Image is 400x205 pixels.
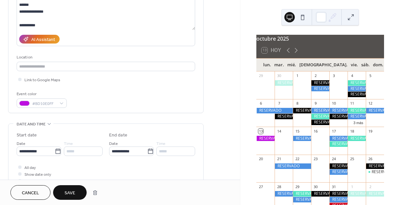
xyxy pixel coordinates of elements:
[258,101,263,106] div: 6
[256,136,275,141] div: RESERVADO
[53,185,87,200] button: Save
[313,101,318,106] div: 9
[348,108,366,113] div: RESERVADO
[348,80,366,86] div: RESERVADO
[329,197,348,202] div: RESERVADO
[348,86,366,92] div: RESERVADO
[295,101,300,106] div: 8
[258,157,263,161] div: 20
[368,129,373,134] div: 19
[351,120,366,125] button: 3 más
[311,80,329,86] div: RESERVADO
[64,190,75,197] span: Save
[313,184,318,189] div: 30
[311,120,329,125] div: RESERVADO
[329,108,348,113] div: RESERVADO
[311,191,329,197] div: RESERVADO
[368,73,373,78] div: 5
[258,184,263,189] div: 27
[366,191,384,197] div: RESERVADO
[331,157,336,161] div: 24
[311,108,329,113] div: RESERVADO
[277,101,281,106] div: 7
[329,169,348,175] div: RESERVADO
[24,164,36,171] span: All day
[348,92,366,97] div: RESERVADO
[331,129,336,134] div: 17
[311,86,329,92] div: RESERVADO
[275,191,293,197] div: RESERVADO
[17,121,46,128] span: Date and time
[348,114,366,119] div: RESERVADO
[366,169,384,175] div: RESERVADO
[295,184,300,189] div: 29
[366,163,384,169] div: RESERVADO
[360,58,371,71] div: sáb.
[17,132,37,139] div: Start date
[350,129,354,134] div: 18
[22,190,39,197] span: Cancel
[256,35,384,43] div: octubre 2025
[295,73,300,78] div: 1
[109,140,118,147] span: Date
[156,140,165,147] span: Time
[277,129,281,134] div: 14
[275,114,293,119] div: RESERVADO
[368,184,373,189] div: 2
[331,184,336,189] div: 31
[350,184,354,189] div: 1
[17,140,25,147] span: Date
[109,132,127,139] div: End date
[350,157,354,161] div: 25
[293,197,311,202] div: RESERVADO
[19,35,60,44] button: AI Assistant
[256,108,293,113] div: RESERVADO
[32,100,56,107] span: #BD10E0FF
[298,58,349,71] div: [DEMOGRAPHIC_DATA].
[313,129,318,134] div: 16
[277,73,281,78] div: 30
[286,58,298,71] div: mié.
[348,136,366,141] div: RESERVADO
[372,169,394,175] div: RESERVADO
[262,58,273,71] div: lun.
[17,91,65,97] div: Event color
[331,101,336,106] div: 10
[24,178,49,185] span: Hide end time
[348,191,366,197] div: RESERVADO
[10,185,50,200] button: Cancel
[277,157,281,161] div: 21
[329,191,348,197] div: RESERVADO
[313,157,318,161] div: 23
[295,157,300,161] div: 22
[313,73,318,78] div: 2
[24,171,51,178] span: Show date only
[64,140,73,147] span: Time
[371,58,385,71] div: dom.
[368,157,373,161] div: 26
[311,114,329,119] div: RESERVADO
[258,129,263,134] div: 13
[295,129,300,134] div: 15
[31,36,55,43] div: AI Assistant
[331,73,336,78] div: 3
[329,141,348,147] div: RESERVADO
[293,108,311,113] div: RESERVADO
[24,77,60,83] span: Link to Google Maps
[293,191,311,197] div: RESERVADO
[329,114,348,119] div: RESERVADO
[258,73,263,78] div: 29
[275,163,311,169] div: RESERVADO
[273,58,286,71] div: mar.
[17,54,194,61] div: Location
[277,184,281,189] div: 28
[293,136,311,141] div: RESERVADO
[350,73,354,78] div: 4
[366,108,384,113] div: RESERVADO
[368,101,373,106] div: 12
[350,101,354,106] div: 11
[329,163,348,169] div: RESERVADO
[329,136,348,141] div: RESERVADO
[275,80,293,86] div: RESERVADO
